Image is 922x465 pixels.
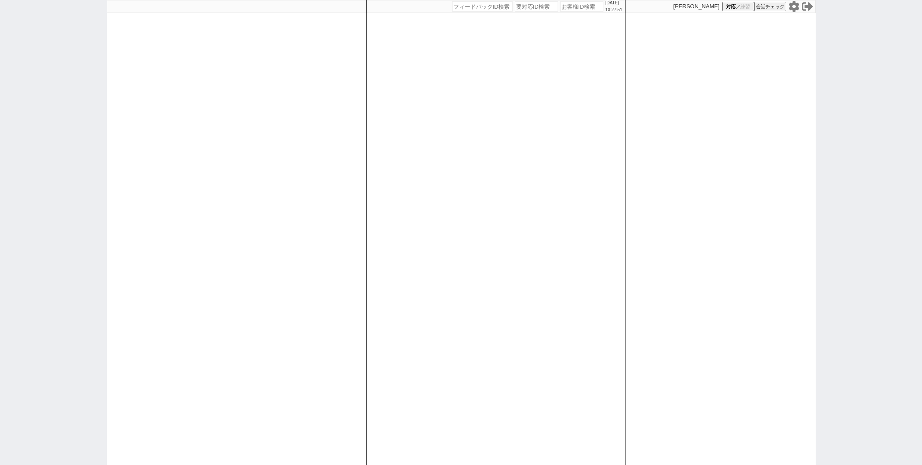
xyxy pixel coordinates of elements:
button: 会話チェック [754,2,786,11]
span: 会話チェック [756,3,785,10]
button: 対応／練習 [722,2,754,11]
span: 練習 [740,3,750,10]
p: [PERSON_NAME] [673,3,720,10]
input: フィードバックID検索 [452,1,513,12]
input: 要対応ID検索 [515,1,558,12]
p: 10:27:51 [606,6,622,13]
span: 対応 [726,3,736,10]
input: お客様ID検索 [560,1,603,12]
